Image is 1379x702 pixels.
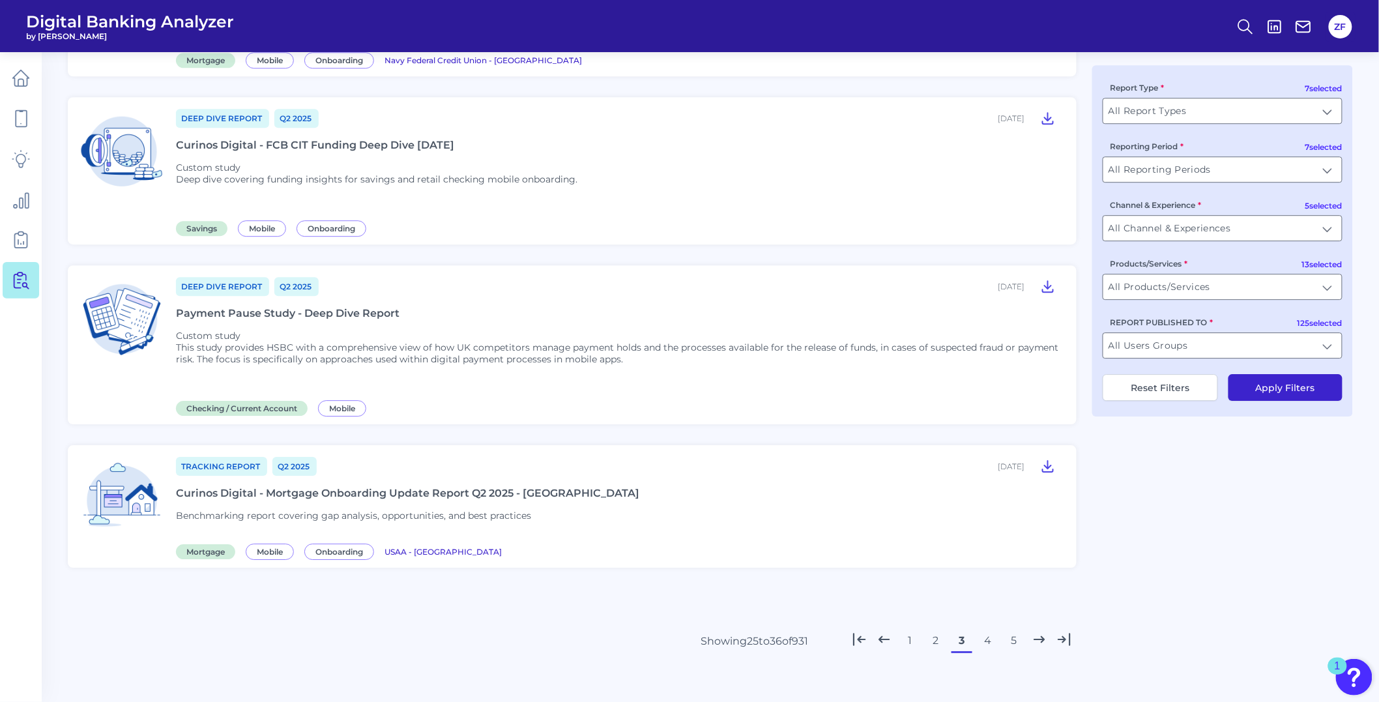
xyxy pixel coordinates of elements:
span: Mobile [238,220,286,237]
div: 1 [1335,666,1341,683]
div: Showing 25 to 36 of 931 [701,635,808,647]
label: Reporting Period [1110,141,1184,151]
a: Q2 2025 [274,277,319,296]
button: ZF [1329,15,1352,38]
a: Mobile [318,402,371,414]
a: Q2 2025 [274,109,319,128]
button: Curinos Digital - FCB CIT Funding Deep Dive June 2025 [1035,108,1061,128]
a: Tracking Report [176,457,267,476]
span: Navy Federal Credit Union - [GEOGRAPHIC_DATA] [385,55,582,65]
button: 5 [1004,630,1024,651]
p: Deep dive covering funding insights for savings and retail checking mobile onboarding. [176,173,577,185]
a: Onboarding [304,53,379,66]
span: Onboarding [304,52,374,68]
button: 3 [951,630,972,651]
a: Deep Dive Report [176,109,269,128]
button: Apply Filters [1228,374,1343,401]
div: Curinos Digital - Mortgage Onboarding Update Report Q2 2025 - [GEOGRAPHIC_DATA] [176,487,639,499]
label: Products/Services [1110,259,1188,269]
label: REPORT PUBLISHED TO [1110,317,1213,327]
p: This study provides HSBC with a comprehensive view of how UK competitors manage payment holds and... [176,342,1061,365]
a: Onboarding [304,545,379,557]
button: Curinos Digital - Mortgage Onboarding Update Report Q2 2025 - USAA [1035,456,1061,476]
a: Mortgage [176,53,240,66]
label: Channel & Experience [1110,200,1202,210]
a: Mobile [246,545,299,557]
a: Navy Federal Credit Union - [GEOGRAPHIC_DATA] [385,53,582,66]
a: USAA - [GEOGRAPHIC_DATA] [385,545,502,557]
a: Mobile [246,53,299,66]
button: 1 [899,630,920,651]
span: Benchmarking report covering gap analysis, opportunities, and best practices [176,510,531,521]
span: USAA - [GEOGRAPHIC_DATA] [385,547,502,557]
a: Mortgage [176,545,240,557]
img: Mortgage [78,456,166,543]
span: Onboarding [304,544,374,560]
div: Curinos Digital - FCB CIT Funding Deep Dive [DATE] [176,139,454,151]
span: Custom study [176,162,240,173]
span: Onboarding [297,220,366,237]
button: 4 [978,630,998,651]
a: Deep Dive Report [176,277,269,296]
span: Savings [176,221,227,236]
button: Reset Filters [1103,374,1218,401]
span: Mortgage [176,544,235,559]
button: Payment Pause Study - Deep Dive Report [1035,276,1061,297]
span: Mobile [246,544,294,560]
img: Checking / Current Account [78,276,166,363]
a: Q2 2025 [272,457,317,476]
span: Custom study [176,330,240,342]
div: [DATE] [998,282,1024,291]
span: Mortgage [176,53,235,68]
a: Checking / Current Account [176,402,313,414]
span: Mobile [246,52,294,68]
a: Mobile [238,222,291,234]
button: 2 [925,630,946,651]
span: by [PERSON_NAME] [26,31,234,41]
span: Digital Banking Analyzer [26,12,234,31]
button: Open Resource Center, 1 new notification [1336,659,1372,695]
div: Payment Pause Study - Deep Dive Report [176,307,399,319]
div: [DATE] [998,113,1024,123]
label: Report Type [1110,83,1165,93]
img: Savings [78,108,166,195]
span: Mobile [318,400,366,417]
span: Checking / Current Account [176,401,308,416]
a: Savings [176,222,233,234]
a: Onboarding [297,222,371,234]
div: [DATE] [998,461,1024,471]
